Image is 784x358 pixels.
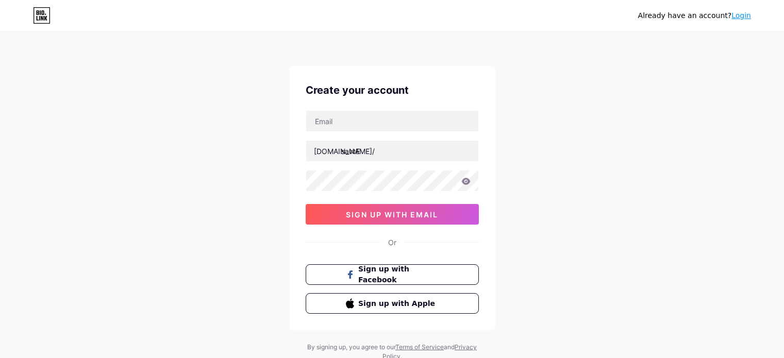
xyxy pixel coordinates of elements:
span: sign up with email [346,210,438,219]
div: Already have an account? [638,10,751,21]
button: Sign up with Apple [306,293,479,314]
a: Terms of Service [395,343,444,351]
input: username [306,141,478,161]
input: Email [306,111,478,131]
button: Sign up with Facebook [306,264,479,285]
button: sign up with email [306,204,479,225]
div: Or [388,237,396,248]
span: Sign up with Apple [358,298,438,309]
div: [DOMAIN_NAME]/ [314,146,375,157]
a: Login [731,11,751,20]
span: Sign up with Facebook [358,264,438,285]
div: Create your account [306,82,479,98]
